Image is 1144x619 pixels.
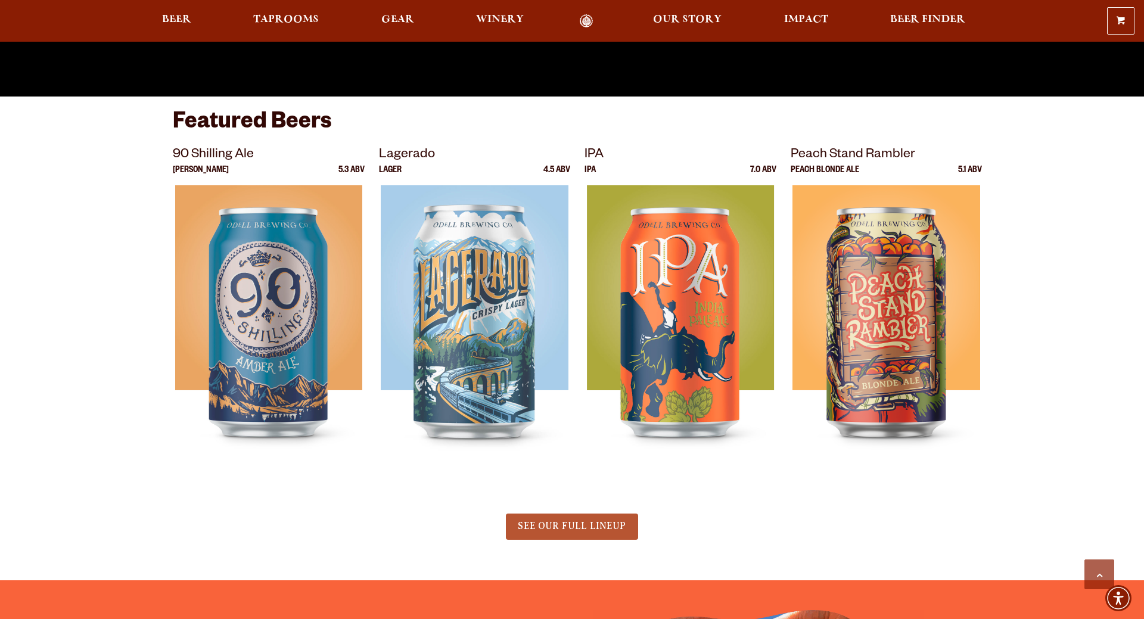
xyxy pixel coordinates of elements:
h3: Featured Beers [173,108,971,145]
p: [PERSON_NAME] [173,166,229,185]
a: Peach Stand Rambler Peach Blonde Ale 5.1 ABV Peach Stand Rambler Peach Stand Rambler [791,145,983,483]
span: Beer [162,15,191,24]
img: Peach Stand Rambler [792,185,980,483]
a: SEE OUR FULL LINEUP [506,514,638,540]
a: Lagerado Lager 4.5 ABV Lagerado Lagerado [379,145,571,483]
p: IPA [585,166,596,185]
span: Winery [476,15,524,24]
a: Odell Home [564,14,608,28]
p: Lagerado [379,145,571,166]
a: 90 Shilling Ale [PERSON_NAME] 5.3 ABV 90 Shilling Ale 90 Shilling Ale [173,145,365,483]
span: Taprooms [253,15,319,24]
a: Beer Finder [882,14,973,28]
p: 5.3 ABV [338,166,365,185]
span: Impact [784,15,828,24]
p: 5.1 ABV [958,166,982,185]
a: IPA IPA 7.0 ABV IPA IPA [585,145,776,483]
span: SEE OUR FULL LINEUP [518,521,626,531]
span: Beer Finder [890,15,965,24]
img: 90 Shilling Ale [175,185,362,483]
a: Beer [154,14,199,28]
a: Impact [776,14,836,28]
span: Our Story [653,15,722,24]
a: Scroll to top [1084,559,1114,589]
span: Gear [381,15,414,24]
p: 90 Shilling Ale [173,145,365,166]
p: 7.0 ABV [750,166,776,185]
a: Our Story [645,14,729,28]
p: Lager [379,166,402,185]
img: Lagerado [381,185,568,483]
a: Winery [468,14,531,28]
p: 4.5 ABV [543,166,570,185]
a: Gear [374,14,422,28]
img: IPA [587,185,774,483]
p: Peach Blonde Ale [791,166,859,185]
p: Peach Stand Rambler [791,145,983,166]
div: Accessibility Menu [1105,585,1131,611]
p: IPA [585,145,776,166]
a: Taprooms [245,14,327,28]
